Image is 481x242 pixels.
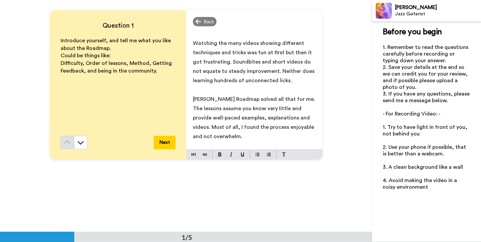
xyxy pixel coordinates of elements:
[61,38,172,51] span: Introduce yourself, and tell me what you like about the Roadmap.
[376,3,392,19] img: Profile Image
[383,124,469,136] span: 1. Try to have light in front of you, not behind you
[383,65,469,90] span: 2. Save your details at the end so we can credit you for your review, and if possible please uplo...
[204,18,214,25] span: Back
[193,17,217,26] div: Back
[383,45,470,63] span: 1. Remember to read the questions carefully before recording or typing down your answer.
[383,28,442,36] span: Before you begin
[267,152,271,157] img: numbered-block.svg
[255,152,259,157] img: bulleted-block.svg
[61,21,176,30] h4: Question 1
[192,152,196,157] img: heading-one-block.svg
[395,4,481,11] div: [PERSON_NAME]
[383,111,440,117] span: - For Recording Video: -
[383,144,467,156] span: 2. Use your phone if possible, that is better than a webcam.
[383,164,463,170] span: 3. A clean background like a wall
[240,152,244,156] img: underline-mark.svg
[171,233,203,242] div: 1/5
[203,152,207,157] img: heading-two-block.svg
[218,152,222,156] img: bold-mark.svg
[154,136,176,149] button: Next
[193,97,316,139] span: [PERSON_NAME] Roadmap solved all that for me. The lessons assume you know very little and provide...
[61,53,111,58] span: Could be things like:
[383,91,471,103] span: 3. If you have any questions, please send me a message below.
[230,152,233,156] img: italic-mark.svg
[383,178,458,190] span: 4. Avoid making the video in a noisy environment
[193,41,316,83] span: Watching the many videos showing different techniques and tricks was fun at first but then it got...
[395,11,481,17] div: Jazz Guitarist
[282,152,286,156] img: clear-format.svg
[61,61,173,74] span: Difficulty, Order of lessons, Method, Getting Feedback, and being in the community.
